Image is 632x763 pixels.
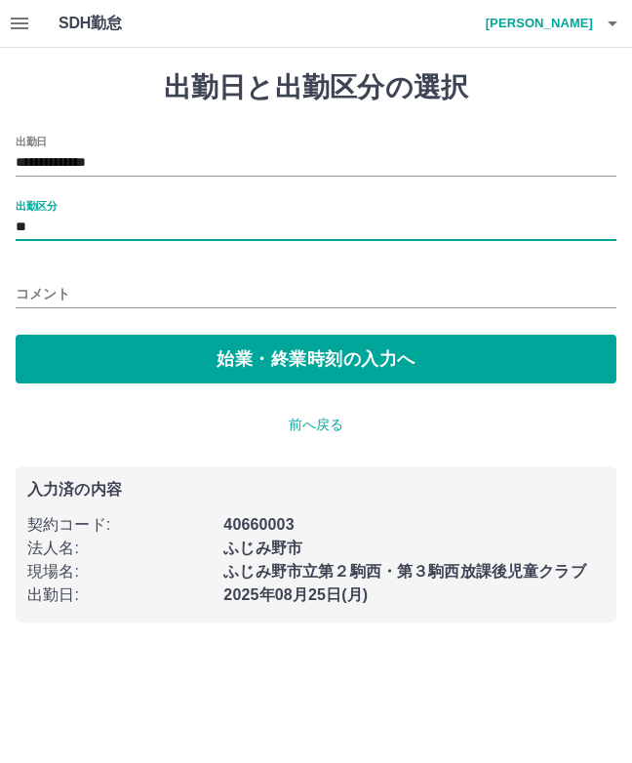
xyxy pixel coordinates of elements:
label: 出勤区分 [16,198,57,213]
b: ふじみ野市立第２駒西・第３駒西放課後児童クラブ [223,563,585,580]
button: 始業・終業時刻の入力へ [16,335,616,383]
b: 40660003 [223,516,294,533]
p: 前へ戻る [16,415,616,435]
p: 現場名 : [27,560,212,583]
b: 2025年08月25日(月) [223,586,368,603]
h1: 出勤日と出勤区分の選択 [16,71,616,104]
p: 契約コード : [27,513,212,537]
p: 法人名 : [27,537,212,560]
p: 入力済の内容 [27,482,605,498]
label: 出勤日 [16,134,47,148]
p: 出勤日 : [27,583,212,607]
b: ふじみ野市 [223,540,302,556]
